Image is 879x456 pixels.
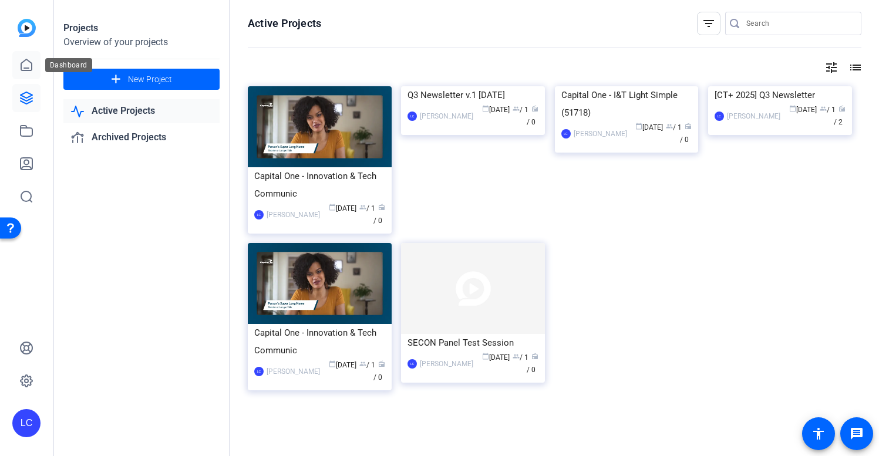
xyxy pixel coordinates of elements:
[531,353,538,360] span: radio
[715,86,846,104] div: [CT+ 2025] Q3 Newsletter
[373,361,385,381] span: / 0
[63,35,220,49] div: Overview of your projects
[128,73,172,86] span: New Project
[850,427,864,441] mat-icon: message
[254,367,264,376] div: LC
[407,112,417,121] div: LC
[482,106,510,114] span: [DATE]
[513,106,528,114] span: / 1
[482,353,489,360] span: calendar_today
[635,123,663,131] span: [DATE]
[715,112,724,121] div: LC
[685,123,692,130] span: radio
[420,110,473,122] div: [PERSON_NAME]
[820,105,827,112] span: group
[254,324,385,359] div: Capital One - Innovation & Tech Communic
[513,353,528,362] span: / 1
[420,358,473,370] div: [PERSON_NAME]
[359,204,366,211] span: group
[359,361,375,369] span: / 1
[838,105,846,112] span: radio
[359,204,375,212] span: / 1
[329,204,336,211] span: calendar_today
[267,209,320,221] div: [PERSON_NAME]
[407,86,538,104] div: Q3 Newsletter v.1 [DATE]
[574,128,627,140] div: [PERSON_NAME]
[359,360,366,367] span: group
[680,123,692,144] span: / 0
[329,204,356,212] span: [DATE]
[513,105,520,112] span: group
[834,106,846,126] span: / 2
[63,126,220,150] a: Archived Projects
[531,105,538,112] span: radio
[254,167,385,202] div: Capital One - Innovation & Tech Communic
[248,16,321,31] h1: Active Projects
[847,60,861,75] mat-icon: list
[824,60,838,75] mat-icon: tune
[63,69,220,90] button: New Project
[635,123,642,130] span: calendar_today
[513,353,520,360] span: group
[561,86,692,121] div: Capital One - I&T Light Simple (51718)
[789,106,817,114] span: [DATE]
[12,409,41,437] div: LC
[109,72,123,87] mat-icon: add
[45,58,92,72] div: Dashboard
[820,106,836,114] span: / 1
[329,360,336,367] span: calendar_today
[746,16,852,31] input: Search
[666,123,682,131] span: / 1
[407,334,538,352] div: SECON Panel Test Session
[482,105,489,112] span: calendar_today
[267,366,320,377] div: [PERSON_NAME]
[789,105,796,112] span: calendar_today
[18,19,36,37] img: blue-gradient.svg
[727,110,780,122] div: [PERSON_NAME]
[378,360,385,367] span: radio
[527,106,538,126] span: / 0
[63,99,220,123] a: Active Projects
[811,427,826,441] mat-icon: accessibility
[561,129,571,139] div: LC
[666,123,673,130] span: group
[329,361,356,369] span: [DATE]
[482,353,510,362] span: [DATE]
[378,204,385,211] span: radio
[702,16,716,31] mat-icon: filter_list
[407,359,417,369] div: LC
[254,210,264,219] div: LC
[63,21,220,35] div: Projects
[373,204,385,225] span: / 0
[527,353,538,374] span: / 0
